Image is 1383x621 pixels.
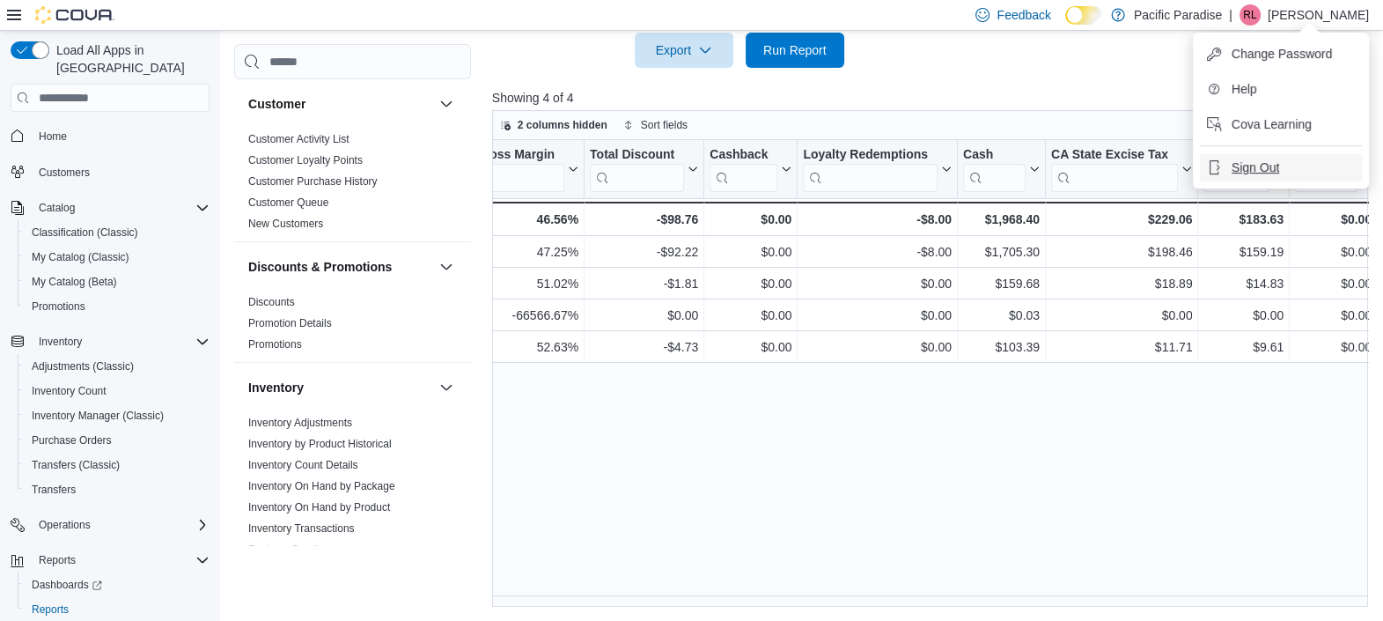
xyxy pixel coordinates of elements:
[25,455,210,476] span: Transfers (Classic)
[1232,159,1279,176] span: Sign Out
[963,147,1040,192] button: Cash
[25,271,124,292] a: My Catalog (Beta)
[248,218,323,230] a: New Customers
[963,147,1026,164] div: Cash
[248,217,323,231] span: New Customers
[32,483,76,497] span: Transfers
[234,292,471,362] div: Discounts & Promotions
[25,222,145,243] a: Classification (Classic)
[32,359,134,373] span: Adjustments (Classic)
[710,209,791,230] div: $0.00
[1243,4,1256,26] span: RL
[32,299,85,314] span: Promotions
[474,147,563,164] div: Gross Margin
[248,338,302,351] a: Promotions
[1051,209,1193,230] div: $229.06
[25,247,210,268] span: My Catalog (Classic)
[1232,115,1312,133] span: Cova Learning
[248,501,390,514] a: Inventory On Hand by Product
[963,241,1040,262] div: $1,705.30
[963,305,1040,326] div: $0.03
[474,305,577,326] div: -66566.67%
[248,175,378,188] a: Customer Purchase History
[1295,305,1372,326] div: $0.00
[25,574,109,595] a: Dashboards
[1203,273,1284,294] div: $14.83
[18,428,217,453] button: Purchase Orders
[39,201,75,215] span: Catalog
[32,331,210,352] span: Inventory
[474,241,577,262] div: 47.25%
[248,522,355,535] a: Inventory Transactions
[32,162,97,183] a: Customers
[710,147,777,192] div: Cashback
[18,573,217,597] a: Dashboards
[1295,336,1372,358] div: $0.00
[248,543,325,557] span: Package Details
[25,381,210,402] span: Inventory Count
[32,514,98,536] button: Operations
[248,379,432,396] button: Inventory
[18,245,217,270] button: My Catalog (Classic)
[25,356,210,377] span: Adjustments (Classic)
[710,147,791,192] button: Cashback
[25,222,210,243] span: Classification (Classic)
[18,270,217,294] button: My Catalog (Beta)
[25,479,210,500] span: Transfers
[18,220,217,245] button: Classification (Classic)
[49,41,210,77] span: Load All Apps in [GEOGRAPHIC_DATA]
[436,377,457,398] button: Inventory
[1065,6,1102,25] input: Dark Mode
[32,197,82,218] button: Catalog
[474,147,577,192] button: Gross Margin
[1065,25,1066,26] span: Dark Mode
[1295,273,1372,294] div: $0.00
[32,225,138,240] span: Classification (Classic)
[32,409,164,423] span: Inventory Manager (Classic)
[248,416,352,430] span: Inventory Adjustments
[645,33,723,68] span: Export
[1200,110,1362,138] button: Cova Learning
[710,241,791,262] div: $0.00
[803,273,952,294] div: $0.00
[32,433,112,447] span: Purchase Orders
[25,599,76,620] a: Reports
[1203,305,1284,326] div: $0.00
[32,550,83,571] button: Reports
[963,336,1040,358] div: $103.39
[963,209,1040,230] div: $1,968.40
[248,480,395,492] a: Inventory On Hand by Package
[1051,147,1193,192] button: CA State Excise Tax
[248,437,392,451] span: Inventory by Product Historical
[492,89,1377,107] p: Showing 4 of 4
[1240,4,1261,26] div: Rheanne Lima
[1232,80,1257,98] span: Help
[25,356,141,377] a: Adjustments (Classic)
[803,241,952,262] div: -$8.00
[25,599,210,620] span: Reports
[25,430,210,451] span: Purchase Orders
[4,196,217,220] button: Catalog
[4,548,217,573] button: Reports
[1051,147,1179,192] div: CA State Excise Tax
[32,384,107,398] span: Inventory Count
[4,159,217,185] button: Customers
[39,553,76,567] span: Reports
[248,258,432,276] button: Discounts & Promotions
[590,336,698,358] div: -$4.73
[248,133,349,145] a: Customer Activity List
[25,405,171,426] a: Inventory Manager (Classic)
[641,118,688,132] span: Sort fields
[474,209,577,230] div: 46.56%
[39,335,82,349] span: Inventory
[590,273,698,294] div: -$1.81
[32,578,102,592] span: Dashboards
[746,33,844,68] button: Run Report
[248,153,363,167] span: Customer Loyalty Points
[590,241,698,262] div: -$92.22
[248,500,390,514] span: Inventory On Hand by Product
[590,209,698,230] div: -$98.76
[4,329,217,354] button: Inventory
[803,336,952,358] div: $0.00
[32,550,210,571] span: Reports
